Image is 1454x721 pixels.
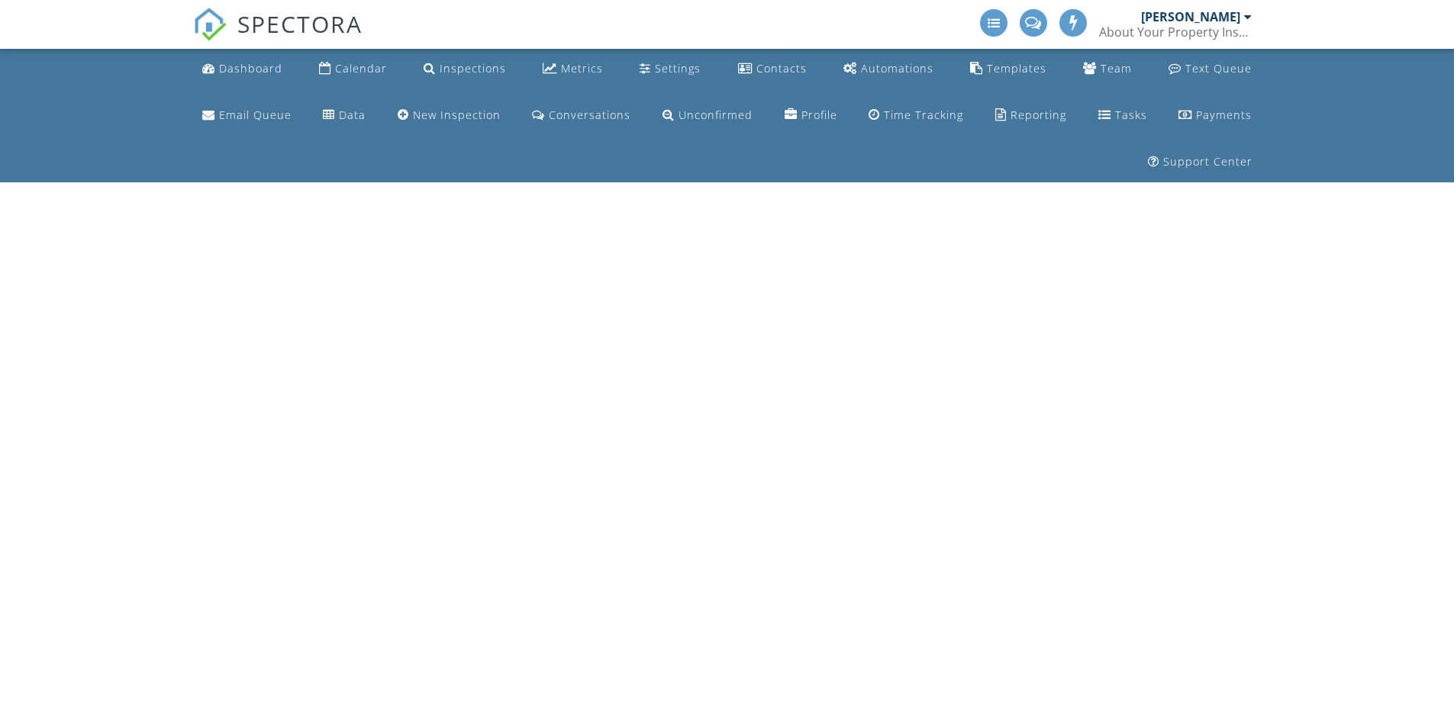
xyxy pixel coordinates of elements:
a: Time Tracking [862,101,969,130]
div: Inspections [440,61,506,76]
a: SPECTORA [193,21,363,53]
div: [PERSON_NAME] [1141,9,1240,24]
div: New Inspection [413,108,501,122]
a: Automations (Advanced) [837,55,940,83]
div: Team [1101,61,1132,76]
a: Metrics [537,55,609,83]
a: Reporting [989,101,1072,130]
a: Conversations [526,101,637,130]
div: Reporting [1011,108,1066,122]
a: Company Profile [779,101,843,130]
a: Inspections [418,55,512,83]
a: Data [317,101,372,130]
div: Payments [1196,108,1252,122]
img: The Best Home Inspection Software - Spectora [193,8,227,41]
a: Settings [634,55,707,83]
div: Profile [801,108,837,122]
div: Data [339,108,366,122]
div: Calendar [335,61,387,76]
div: Templates [987,61,1046,76]
a: Support Center [1142,148,1259,176]
div: Metrics [561,61,603,76]
a: Contacts [732,55,813,83]
div: About Your Property Inspection, Inc. [1099,24,1252,40]
div: Contacts [756,61,807,76]
a: Email Queue [196,101,298,130]
div: Conversations [549,108,630,122]
div: Dashboard [219,61,282,76]
div: Support Center [1163,154,1253,169]
a: Dashboard [196,55,289,83]
div: Email Queue [219,108,292,122]
span: SPECTORA [237,8,363,40]
a: Tasks [1092,101,1153,130]
div: Automations [861,61,933,76]
a: Team [1077,55,1138,83]
div: Text Queue [1185,61,1252,76]
div: Time Tracking [884,108,963,122]
a: New Inspection [392,101,507,130]
a: Payments [1172,101,1258,130]
div: Unconfirmed [679,108,753,122]
div: Settings [655,61,701,76]
a: Unconfirmed [656,101,759,130]
a: Text Queue [1162,55,1258,83]
a: Templates [964,55,1053,83]
div: Tasks [1115,108,1147,122]
a: Calendar [313,55,393,83]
